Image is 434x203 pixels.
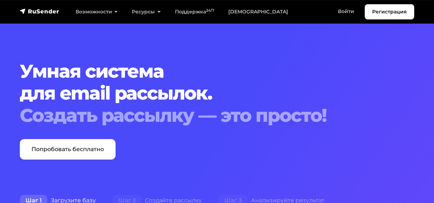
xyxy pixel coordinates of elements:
[20,139,116,160] a: Попробовать бесплатно
[206,8,214,13] sup: 24/7
[331,4,361,19] a: Войти
[168,5,221,19] a: Поддержка24/7
[69,5,125,19] a: Возможности
[20,105,414,126] div: Создать рассылку — это просто!
[20,60,414,126] h1: Умная система для email рассылок.
[365,4,414,19] a: Регистрация
[221,5,295,19] a: [DEMOGRAPHIC_DATA]
[20,8,59,15] img: RuSender
[125,5,168,19] a: Ресурсы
